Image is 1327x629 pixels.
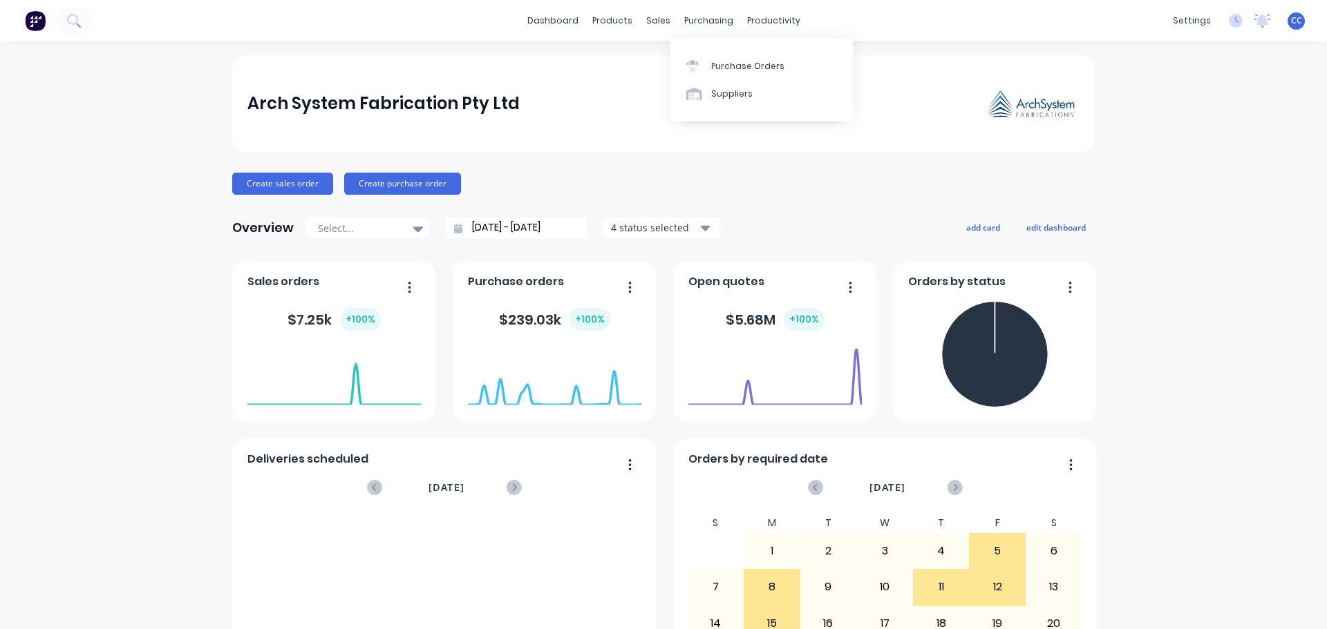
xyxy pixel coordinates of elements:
div: 4 status selected [611,220,698,235]
button: add card [957,218,1009,236]
div: Arch System Fabrication Pty Ltd [247,90,520,117]
a: Suppliers [670,80,853,108]
span: Orders by status [908,273,1006,290]
div: 13 [1026,570,1082,604]
div: 7 [688,570,744,604]
img: Arch System Fabrication Pty Ltd [983,86,1080,122]
div: T [800,513,857,533]
div: Suppliers [711,88,753,100]
span: Orders by required date [688,451,828,467]
div: S [1026,513,1082,533]
div: sales [639,10,677,31]
button: 4 status selected [603,217,721,238]
div: $ 239.03k [499,308,610,331]
button: edit dashboard [1017,218,1095,236]
div: + 100 % [340,308,381,331]
div: Overview [232,214,294,242]
div: 2 [801,534,856,568]
div: $ 7.25k [288,308,381,331]
div: settings [1166,10,1218,31]
button: Create purchase order [344,173,461,195]
span: Purchase orders [468,273,564,290]
span: Deliveries scheduled [247,451,368,467]
a: dashboard [520,10,585,31]
span: [DATE] [429,480,464,495]
button: Create sales order [232,173,333,195]
div: 9 [801,570,856,604]
div: S [688,513,744,533]
span: CC [1291,14,1302,27]
div: Purchase Orders [711,60,784,72]
div: 11 [914,570,969,604]
div: + 100 % [784,308,825,331]
div: $ 5.68M [726,308,825,331]
span: Sales orders [247,273,319,290]
div: + 100 % [570,308,610,331]
div: W [856,513,913,533]
div: M [744,513,800,533]
div: 10 [857,570,912,604]
div: 1 [744,534,800,568]
div: F [969,513,1026,533]
span: Open quotes [688,273,764,290]
div: 6 [1026,534,1082,568]
div: T [913,513,970,533]
div: 5 [970,534,1025,568]
span: [DATE] [869,480,905,495]
div: 4 [914,534,969,568]
div: 3 [857,534,912,568]
a: Purchase Orders [670,52,853,79]
div: purchasing [677,10,740,31]
div: products [585,10,639,31]
img: Factory [25,10,46,31]
div: 8 [744,570,800,604]
div: 12 [970,570,1025,604]
div: productivity [740,10,807,31]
